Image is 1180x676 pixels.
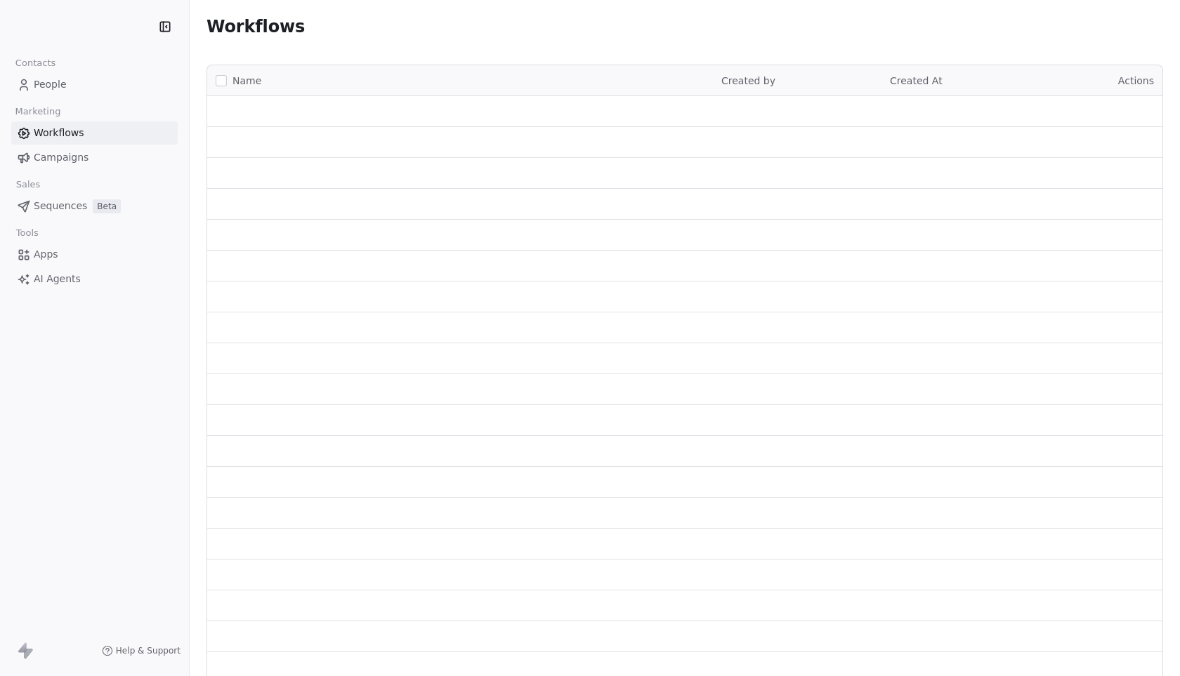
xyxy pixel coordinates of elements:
a: AI Agents [11,267,178,291]
a: SequencesBeta [11,194,178,218]
span: Workflows [34,126,84,140]
a: Workflows [11,121,178,145]
span: Marketing [9,101,67,122]
a: Campaigns [11,146,178,169]
span: Created by [721,75,775,86]
a: Apps [11,243,178,266]
a: Help & Support [102,645,181,656]
span: Sales [10,174,46,195]
span: People [34,77,67,92]
span: Created At [890,75,943,86]
span: Campaigns [34,150,88,165]
span: Apps [34,247,58,262]
span: Help & Support [116,645,181,656]
span: Tools [10,223,44,244]
span: Name [232,74,261,88]
a: People [11,73,178,96]
span: Sequences [34,199,87,213]
span: Actions [1118,75,1154,86]
span: AI Agents [34,272,81,286]
span: Beta [93,199,121,213]
span: Contacts [9,53,62,74]
span: Workflows [206,17,305,37]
